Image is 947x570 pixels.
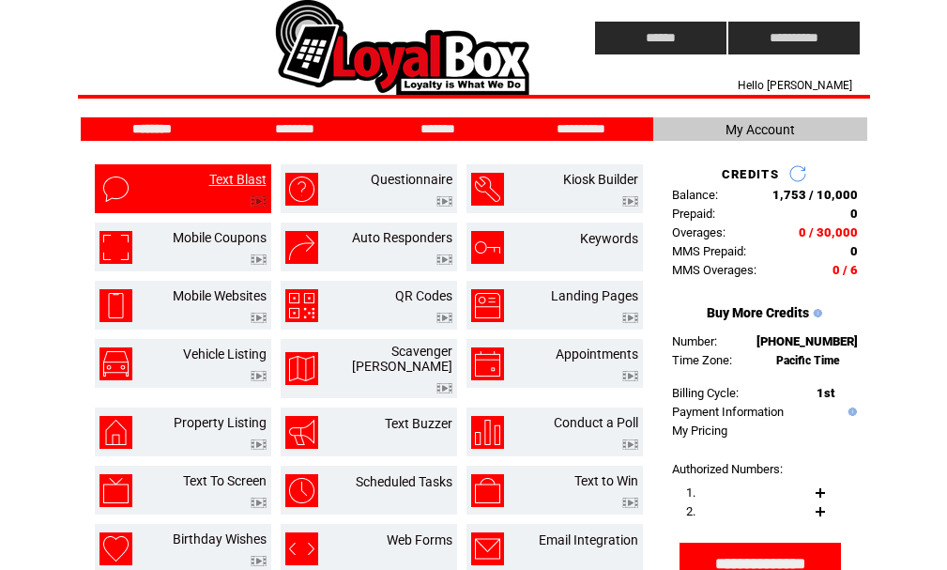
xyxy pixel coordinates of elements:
img: video.png [251,196,267,207]
img: video.png [436,254,452,265]
img: help.gif [844,408,857,416]
span: 1st [817,386,834,400]
a: Text To Screen [183,473,267,488]
a: Text to Win [574,473,638,488]
img: auto-responders.png [285,231,318,264]
img: video.png [622,371,638,381]
span: Overages: [672,225,726,239]
img: web-forms.png [285,532,318,565]
img: kiosk-builder.png [471,173,504,206]
a: Property Listing [174,415,267,430]
a: Payment Information [672,405,784,419]
span: 0 [850,244,858,258]
span: Number: [672,334,717,348]
img: video.png [622,439,638,450]
a: Scavenger [PERSON_NAME] [352,344,452,374]
img: video.png [251,371,267,381]
img: conduct-a-poll.png [471,416,504,449]
a: Keywords [580,231,638,246]
span: Prepaid: [672,207,715,221]
img: video.png [251,439,267,450]
span: Billing Cycle: [672,386,739,400]
span: 1. [686,485,695,500]
img: video.png [622,196,638,207]
img: text-to-win.png [471,474,504,507]
a: Scheduled Tasks [356,474,452,489]
span: Pacific Time [776,354,840,367]
span: 2. [686,504,695,518]
a: My Pricing [672,424,727,438]
img: text-blast.png [99,173,132,206]
span: Authorized Numbers: [672,462,783,476]
img: video.png [622,313,638,323]
span: 0 / 6 [832,263,858,277]
img: video.png [436,313,452,323]
img: landing-pages.png [471,289,504,322]
span: Time Zone: [672,353,732,367]
img: text-to-screen.png [99,474,132,507]
img: scheduled-tasks.png [285,474,318,507]
span: 1,753 / 10,000 [772,188,858,202]
a: Text Buzzer [385,416,452,431]
img: property-listing.png [99,416,132,449]
img: video.png [436,196,452,207]
img: scavenger-hunt.png [285,352,318,385]
a: Auto Responders [352,230,452,245]
a: Email Integration [539,532,638,547]
img: video.png [436,383,452,393]
img: video.png [622,498,638,508]
img: help.gif [809,309,822,317]
span: 0 / 30,000 [799,225,858,239]
img: keywords.png [471,231,504,264]
span: 0 [850,207,858,221]
img: mobile-websites.png [99,289,132,322]
img: text-buzzer.png [285,416,318,449]
img: vehicle-listing.png [99,347,132,380]
a: Questionnaire [371,172,452,187]
a: Conduct a Poll [554,415,638,430]
span: MMS Overages: [672,263,756,277]
a: Vehicle Listing [183,347,267,362]
span: CREDITS [722,167,779,181]
a: Buy More Credits [707,305,809,320]
span: [PHONE_NUMBER] [756,334,858,348]
a: Birthday Wishes [173,531,267,547]
span: Hello [PERSON_NAME] [738,79,852,92]
a: Appointments [556,347,638,362]
a: Web Forms [387,532,452,547]
a: Landing Pages [551,288,638,303]
img: video.png [251,254,267,265]
span: My Account [726,122,795,137]
img: questionnaire.png [285,173,318,206]
a: QR Codes [395,288,452,303]
a: Mobile Websites [173,288,267,303]
span: Balance: [672,188,718,202]
span: MMS Prepaid: [672,244,746,258]
a: Text Blast [209,172,267,187]
img: email-integration.png [471,532,504,565]
img: mobile-coupons.png [99,231,132,264]
img: qr-codes.png [285,289,318,322]
a: Mobile Coupons [173,230,267,245]
img: appointments.png [471,347,504,380]
img: video.png [251,313,267,323]
img: video.png [251,556,267,566]
img: birthday-wishes.png [99,532,132,565]
a: Kiosk Builder [563,172,638,187]
img: video.png [251,498,267,508]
